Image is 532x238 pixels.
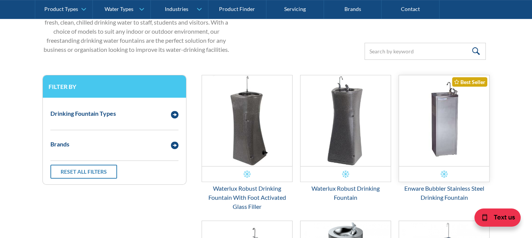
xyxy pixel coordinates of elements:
[399,184,490,202] div: Enware Bubbler Stainless Steel Drinking Fountain
[50,109,116,118] div: Drinking Fountain Types
[202,75,293,211] a: Waterlux Robust Drinking Fountain With Foot Activated Glass FillerWaterlux Robust Drinking Founta...
[452,77,487,87] div: Best Seller
[399,75,490,202] a: Enware Bubbler Stainless Steel Drinking FountainBest SellerEnware Bubbler Stainless Steel Drinkin...
[50,165,117,179] a: Reset all filters
[44,6,78,12] div: Product Types
[202,75,292,166] img: Waterlux Robust Drinking Fountain With Foot Activated Glass Filler
[300,75,391,166] img: Waterlux Robust Drinking Fountain
[105,6,133,12] div: Water Types
[456,200,532,238] iframe: podium webchat widget bubble
[300,75,391,202] a: Waterlux Robust Drinking FountainWaterlux Robust Drinking Fountain
[399,75,489,166] img: Enware Bubbler Stainless Steel Drinking Fountain
[165,6,188,12] div: Industries
[300,184,391,202] div: Waterlux Robust Drinking Fountain
[202,184,293,211] div: Waterlux Robust Drinking Fountain With Foot Activated Glass Filler
[50,140,69,149] div: Brands
[49,83,180,90] h3: Filter by
[42,9,230,54] p: Our freestanding drinking water fountains are a great way to provide fresh, clean, chilled drinki...
[365,43,486,60] input: Search by keyword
